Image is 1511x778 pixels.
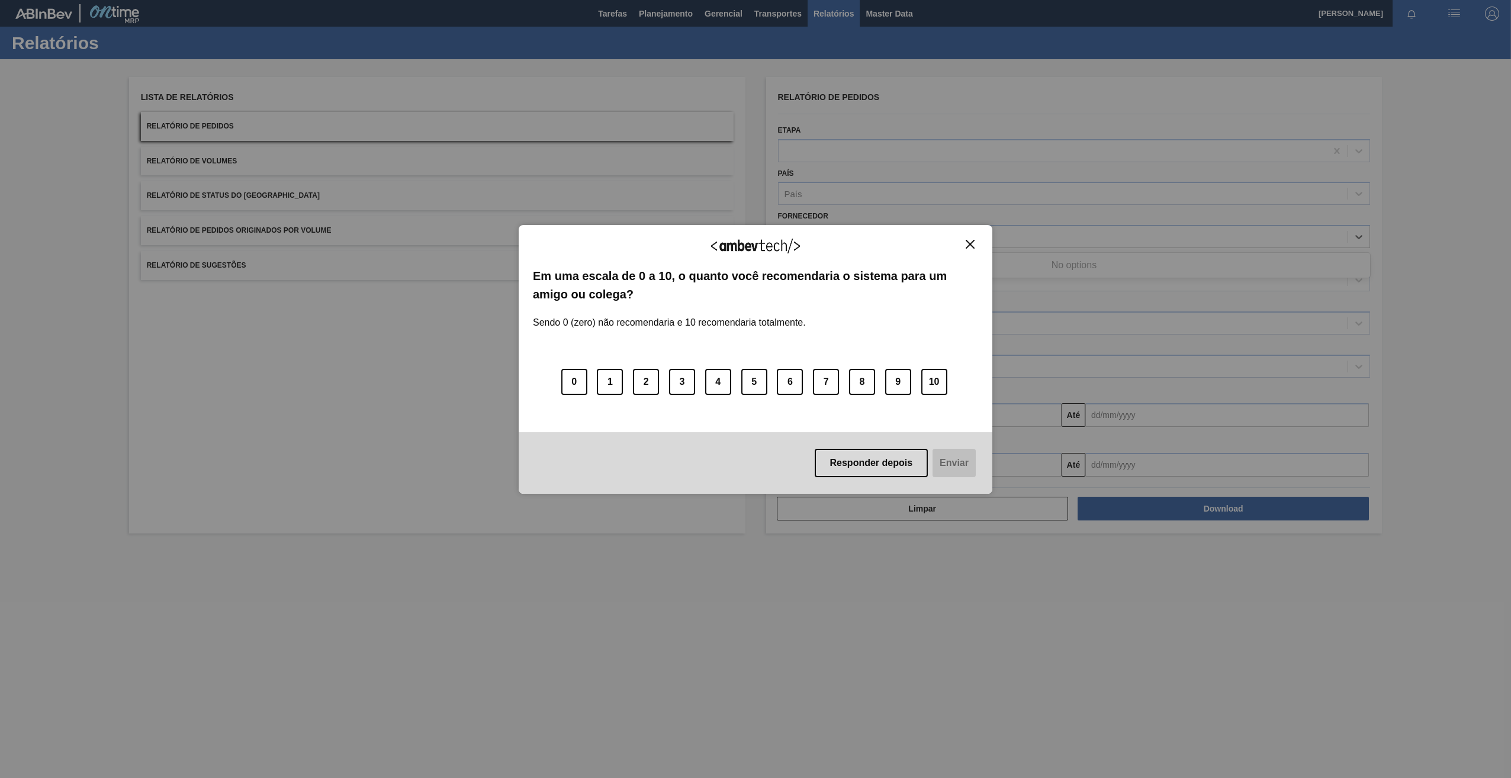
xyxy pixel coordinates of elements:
[711,239,800,253] img: Logo Ambevtech
[966,240,975,249] img: Close
[633,369,659,395] button: 2
[921,369,947,395] button: 10
[597,369,623,395] button: 1
[741,369,767,395] button: 5
[777,369,803,395] button: 6
[705,369,731,395] button: 4
[885,369,911,395] button: 9
[533,267,978,303] label: Em uma escala de 0 a 10, o quanto você recomendaria o sistema para um amigo ou colega?
[813,369,839,395] button: 7
[669,369,695,395] button: 3
[533,303,806,328] label: Sendo 0 (zero) não recomendaria e 10 recomendaria totalmente.
[815,449,928,477] button: Responder depois
[561,369,587,395] button: 0
[962,239,978,249] button: Close
[849,369,875,395] button: 8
